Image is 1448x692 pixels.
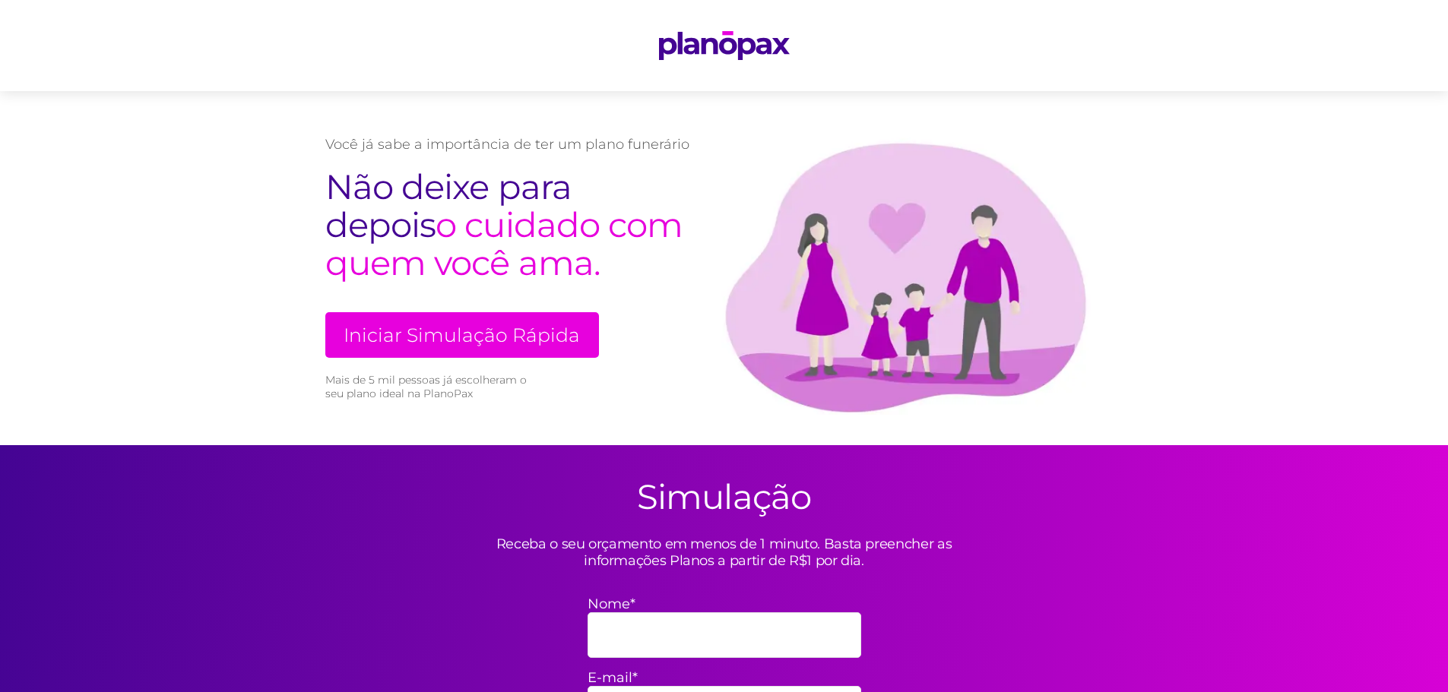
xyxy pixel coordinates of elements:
img: family [690,122,1123,415]
label: E-mail* [588,669,861,686]
small: Mais de 5 mil pessoas já escolheram o seu plano ideal na PlanoPax [325,373,534,400]
p: Você já sabe a importância de ter um plano funerário [325,136,690,153]
h2: Simulação [637,476,811,517]
span: Não deixe para depois [325,166,572,245]
label: Nome* [588,596,861,612]
a: Iniciar Simulação Rápida [325,312,599,358]
h2: o cuidado com quem você ama. [325,168,690,282]
p: Receba o seu orçamento em menos de 1 minuto. Basta preencher as informações Planos a partir de R$... [458,536,990,569]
